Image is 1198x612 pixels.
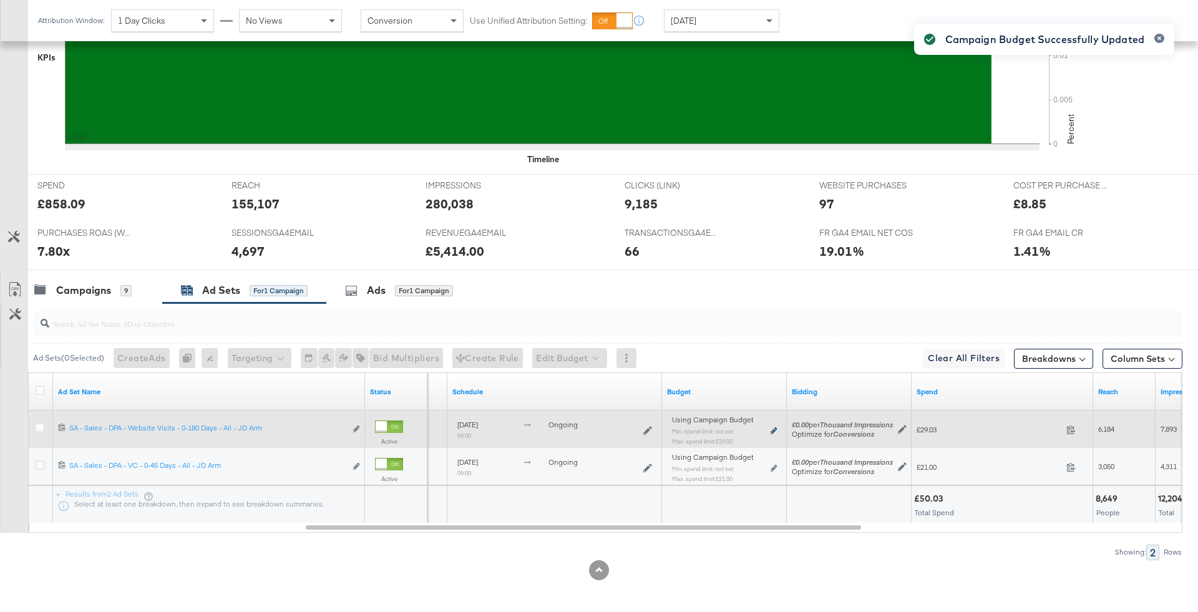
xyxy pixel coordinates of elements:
span: per [792,420,893,429]
span: No Views [246,15,283,26]
div: 4,697 [231,242,265,260]
label: Active [375,437,403,445]
span: [DATE] [457,420,478,429]
span: TRANSACTIONSGA4EMAIL [625,227,718,239]
div: Attribution Window: [37,16,105,25]
div: 97 [819,195,834,213]
div: Ad Sets [202,283,240,298]
span: [DATE] [671,15,696,26]
div: Campaigns [56,283,111,298]
span: REACH [231,180,325,192]
span: FR GA4 EMAIL NET COS [819,227,913,239]
span: [DATE] [457,457,478,467]
div: 66 [625,242,640,260]
sub: Min. spend limit: not set [672,465,733,472]
span: PURCHASES ROAS (WEBSITE EVENTS) [37,227,131,239]
div: 9,185 [625,195,658,213]
em: £0.00 [792,420,809,429]
span: SESSIONSGA4EMAIL [231,227,325,239]
a: Your Ad Set name. [58,387,360,397]
div: 19.01% [819,242,864,260]
div: Ads [367,283,386,298]
span: ongoing [548,457,578,467]
a: SA - Sales - DPA - VC - 0-45 Days - All - JD Arm [69,460,346,474]
em: Thousand Impressions [820,457,893,467]
div: 9 [120,285,132,296]
span: ongoing [548,420,578,429]
div: for 1 Campaign [250,285,308,296]
em: Conversions [833,467,874,476]
div: KPIs [37,52,56,64]
a: Shows the current state of your Ad Set. [370,387,422,397]
label: Active [375,475,403,483]
span: CLICKS (LINK) [625,180,718,192]
sub: Max. spend limit : £21.00 [672,475,733,482]
div: Optimize for [792,467,893,477]
a: Shows when your Ad Set is scheduled to deliver. [452,387,657,397]
div: for 1 Campaign [395,285,453,296]
div: SA - Sales - DPA - Website Visits - 0-180 Days - All - JD Arm [69,423,346,433]
span: SPEND [37,180,131,192]
div: Campaign Budget Successfully Updated [945,32,1144,47]
div: 280,038 [426,195,474,213]
span: IMPRESSIONS [426,180,519,192]
a: SA - Sales - DPA - Website Visits - 0-180 Days - All - JD Arm [69,423,346,436]
sub: 09:00 [457,469,471,477]
div: 0 [179,348,202,368]
div: 7.80x [37,242,70,260]
label: Use Unified Attribution Setting: [470,15,587,27]
span: Conversion [368,15,412,26]
div: 155,107 [231,195,280,213]
span: per [792,457,893,467]
div: Optimize for [792,429,893,439]
span: 1 Day Clicks [118,15,165,26]
em: Conversions [833,429,874,439]
sub: 09:00 [457,432,471,439]
span: REVENUEGA4EMAIL [426,227,519,239]
div: Ad Sets ( 0 Selected) [33,352,104,364]
a: Shows the current budget of Ad Set. [667,387,782,397]
span: WEBSITE PURCHASES [819,180,913,192]
div: Timeline [527,153,559,165]
span: Using Campaign Budget [672,452,754,462]
div: £858.09 [37,195,85,213]
input: Search Ad Set Name, ID or Objective [49,306,1077,331]
em: £0.00 [792,457,809,467]
a: Shows your bid and optimisation settings for this Ad Set. [792,387,907,397]
em: Thousand Impressions [820,420,893,429]
sub: Max. spend limit : £29.00 [672,437,733,445]
div: SA - Sales - DPA - VC - 0-45 Days - All - JD Arm [69,460,346,470]
span: Using Campaign Budget [672,415,754,425]
sub: Min. spend limit: not set [672,427,733,435]
div: £5,414.00 [426,242,484,260]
